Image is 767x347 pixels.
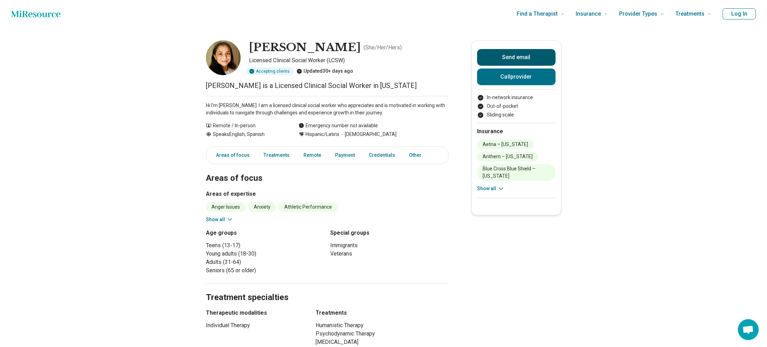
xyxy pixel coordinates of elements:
span: Treatments [675,9,705,19]
li: Individual Therapy [206,321,303,330]
span: Insurance [576,9,601,19]
li: Athletic Performance [279,202,337,212]
h3: Age groups [206,229,325,237]
div: Updated 30+ days ago [297,67,353,75]
div: Open chat [738,319,759,340]
a: Treatments [259,148,294,162]
a: Home page [11,7,60,21]
a: Payment [331,148,359,162]
li: Anger Issues [206,202,245,212]
span: [DEMOGRAPHIC_DATA] [339,131,397,138]
p: [PERSON_NAME] is a Licensed Clinical Social Worker in [US_STATE] [206,81,449,90]
h3: Therapeutic modalities [206,309,303,317]
div: Remote / In-person [206,122,285,129]
li: Psychodynamic Therapy [316,330,449,338]
a: Credentials [365,148,399,162]
span: Find a Therapist [517,9,558,19]
div: Accepting clients [246,67,294,75]
li: Anthem – [US_STATE] [477,152,538,161]
li: Adults (31-64) [206,258,325,266]
li: In-network insurance [477,94,556,101]
h3: Treatments [316,309,449,317]
li: Young adults (18-30) [206,250,325,258]
li: Anxiety [248,202,276,212]
a: Other [405,148,430,162]
img: Evelyn Serna-Balderas, Licensed Clinical Social Worker (LCSW) [206,40,241,75]
button: Send email [477,49,556,66]
li: Aetna – [US_STATE] [477,140,534,149]
li: Immigrants [330,241,449,250]
p: ( She/Her/Hers ) [364,43,402,52]
li: [MEDICAL_DATA] [316,338,449,346]
button: Callprovider [477,68,556,85]
li: Blue Cross Blue Shield – [US_STATE] [477,164,556,181]
li: Veterans [330,250,449,258]
li: Teens (13-17) [206,241,325,250]
h3: Areas of expertise [206,190,449,198]
span: Hispanic/Latinx [306,131,339,138]
h2: Areas of focus [206,156,449,184]
h3: Special groups [330,229,449,237]
h2: Treatment specialties [206,275,449,304]
li: Out-of-pocket [477,103,556,110]
h2: Insurance [477,127,556,136]
div: Speaks English, Spanish [206,131,285,138]
button: Log In [723,8,756,19]
li: Sliding scale [477,111,556,119]
ul: Payment options [477,94,556,119]
li: Humanistic Therapy [316,321,449,330]
p: Hi I'm [PERSON_NAME]. I am a licensed clinical social worker who appreciates and is motivated in ... [206,102,449,116]
p: Licensed Clinical Social Worker (LCSW) [249,56,449,65]
li: Seniors (65 or older) [206,266,325,275]
button: Show all [477,185,505,192]
h1: [PERSON_NAME] [249,40,361,55]
div: Emergency number not available [299,122,378,129]
a: Areas of focus [208,148,254,162]
button: Show all [206,216,233,223]
a: Remote [299,148,325,162]
span: Provider Types [619,9,657,19]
